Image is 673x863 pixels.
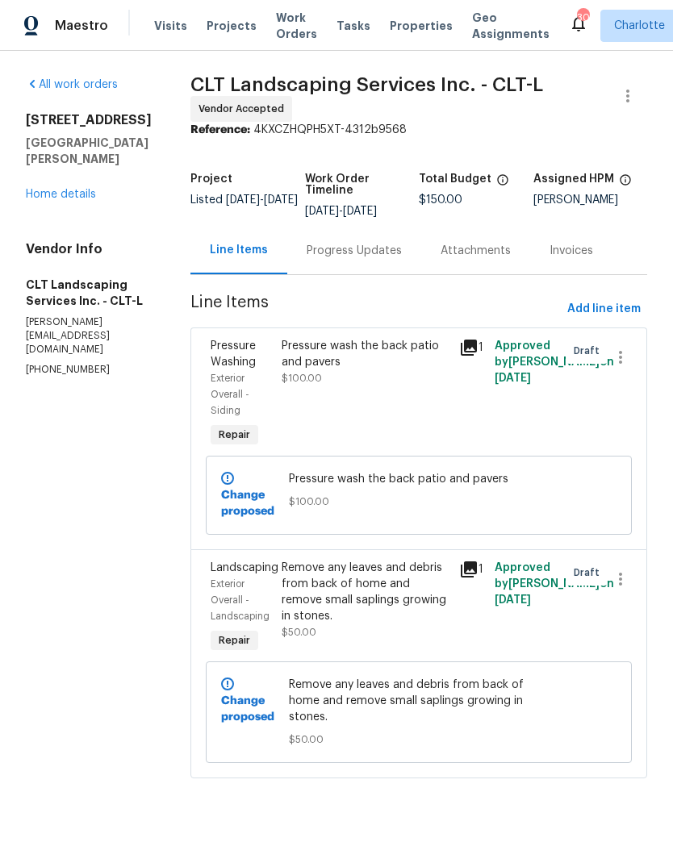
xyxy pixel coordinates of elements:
span: CLT Landscaping Services Inc. - CLT-L [190,75,543,94]
span: Repair [212,427,257,443]
a: All work orders [26,79,118,90]
h5: CLT Landscaping Services Inc. - CLT-L [26,277,152,309]
h5: Project [190,173,232,185]
div: 30 [577,10,588,26]
b: Change proposed [221,695,274,723]
div: Line Items [210,242,268,258]
span: Draft [574,565,606,581]
span: $100.00 [289,494,550,510]
span: Exterior Overall - Landscaping [211,579,270,621]
span: Geo Assignments [472,10,550,42]
h5: [GEOGRAPHIC_DATA][PERSON_NAME] [26,135,152,167]
span: Remove any leaves and debris from back of home and remove small saplings growing in stones. [289,677,550,725]
div: Attachments [441,243,511,259]
div: 1 [459,338,485,357]
a: Home details [26,189,96,200]
div: 1 [459,560,485,579]
span: Projects [207,18,257,34]
h5: Assigned HPM [533,173,614,185]
div: Progress Updates [307,243,402,259]
span: [DATE] [226,194,260,206]
span: Maestro [55,18,108,34]
h5: Work Order Timeline [305,173,420,196]
span: Visits [154,18,187,34]
span: Pressure Washing [211,340,256,368]
span: Approved by [PERSON_NAME] on [495,562,614,606]
span: [DATE] [495,373,531,384]
span: Approved by [PERSON_NAME] on [495,340,614,384]
p: [PERSON_NAME][EMAIL_ADDRESS][DOMAIN_NAME] [26,315,152,356]
span: $50.00 [282,627,316,637]
b: Reference: [190,124,250,135]
span: Exterior Overall - Siding [211,373,249,415]
span: The total cost of line items that have been proposed by Opendoor. This sum includes line items th... [496,173,509,194]
span: [DATE] [495,594,531,606]
span: Work Orders [276,10,317,42]
span: - [305,206,377,217]
span: [DATE] [305,206,339,217]
span: [DATE] [343,206,377,217]
span: Charlotte [614,18,665,34]
span: Draft [574,343,606,359]
span: Tasks [336,20,370,31]
span: $100.00 [282,373,322,383]
div: Pressure wash the back patio and pavers [282,338,449,370]
h2: [STREET_ADDRESS] [26,112,152,128]
button: Add line item [561,294,647,324]
div: Invoices [550,243,593,259]
b: Change proposed [221,490,274,517]
div: [PERSON_NAME] [533,194,648,206]
span: Landscaping [211,562,278,573]
span: Line Items [190,294,561,324]
span: [DATE] [264,194,298,206]
span: Properties [390,18,453,34]
span: $150.00 [419,194,462,206]
span: Add line item [567,299,641,319]
div: Remove any leaves and debris from back of home and remove small saplings growing in stones. [282,560,449,624]
span: Listed [190,194,298,206]
span: Repair [212,632,257,648]
h4: Vendor Info [26,241,152,257]
span: $50.00 [289,732,550,748]
h5: Total Budget [419,173,491,185]
span: - [226,194,298,206]
span: The hpm assigned to this work order. [619,173,632,194]
span: Vendor Accepted [199,101,291,117]
div: 4KXCZHQPH5XT-4312b9568 [190,122,647,138]
span: Pressure wash the back patio and pavers [289,471,550,487]
p: [PHONE_NUMBER] [26,363,152,377]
